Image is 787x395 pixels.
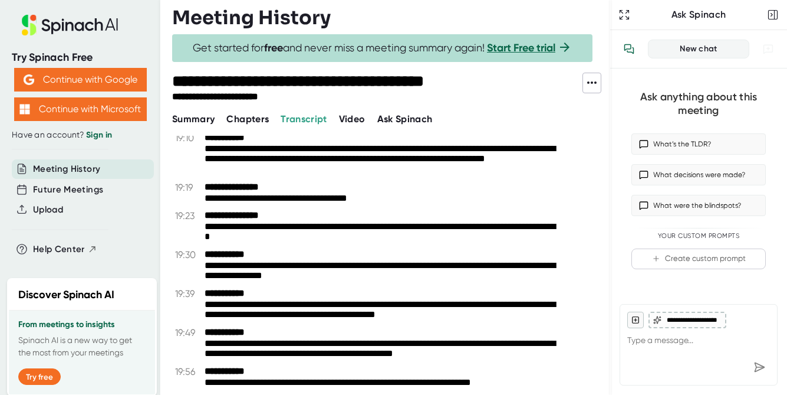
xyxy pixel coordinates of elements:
[175,132,202,143] span: 19:10
[631,164,766,185] button: What decisions were made?
[18,287,114,303] h2: Discover Spinach AI
[18,368,61,385] button: Try free
[264,41,283,54] b: free
[12,130,149,141] div: Have an account?
[377,113,433,125] span: Ask Spinach
[175,327,202,338] span: 19:49
[765,6,781,23] button: Close conversation sidebar
[377,112,433,126] button: Ask Spinach
[33,162,100,176] button: Meeting History
[631,249,766,269] button: Create custom prompt
[18,320,146,329] h3: From meetings to insights
[175,366,202,377] span: 19:56
[339,112,365,126] button: Video
[33,183,103,197] button: Future Meetings
[339,113,365,125] span: Video
[14,97,147,121] button: Continue with Microsoft
[33,243,85,256] span: Help Center
[175,288,202,299] span: 19:39
[175,210,202,221] span: 19:23
[749,357,770,378] div: Send message
[175,249,202,260] span: 19:30
[631,195,766,216] button: What were the blindspots?
[631,90,766,117] div: Ask anything about this meeting
[226,112,269,126] button: Chapters
[281,112,327,126] button: Transcript
[172,6,331,29] h3: Meeting History
[193,41,572,55] span: Get started for and never miss a meeting summary again!
[18,334,146,359] p: Spinach AI is a new way to get the most from your meetings
[12,51,149,64] div: Try Spinach Free
[172,112,215,126] button: Summary
[33,243,97,256] button: Help Center
[14,68,147,92] button: Continue with Google
[631,133,766,155] button: What’s the TLDR?
[487,41,555,54] a: Start Free trial
[33,203,63,217] button: Upload
[656,44,742,54] div: New chat
[616,6,633,23] button: Expand to Ask Spinach page
[172,113,215,125] span: Summary
[24,74,34,85] img: Aehbyd4JwY73AAAAAElFTkSuQmCC
[281,113,327,125] span: Transcript
[633,9,765,21] div: Ask Spinach
[617,37,641,61] button: View conversation history
[631,232,766,240] div: Your Custom Prompts
[86,130,112,140] a: Sign in
[175,182,202,193] span: 19:19
[226,113,269,125] span: Chapters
